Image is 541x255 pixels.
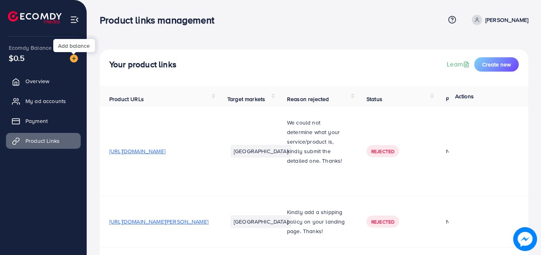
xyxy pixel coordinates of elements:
[9,52,25,64] span: $0.5
[25,137,60,145] span: Product Links
[287,119,342,165] span: We could not determine what your service/product is, kindly submit the detailed one. Thanks!
[366,95,382,103] span: Status
[25,97,66,105] span: My ad accounts
[25,117,48,125] span: Payment
[514,228,537,251] img: image
[474,57,519,72] button: Create new
[231,145,291,158] li: [GEOGRAPHIC_DATA]
[371,148,394,155] span: Rejected
[70,55,78,62] img: image
[8,11,62,23] img: logo
[70,15,79,24] img: menu
[371,218,394,225] span: Rejected
[287,95,329,103] span: Reason rejected
[227,95,265,103] span: Target markets
[231,215,291,228] li: [GEOGRAPHIC_DATA]
[482,60,511,68] span: Create new
[100,14,221,26] h3: Product links management
[485,15,528,25] p: [PERSON_NAME]
[446,147,502,155] div: N/A
[109,95,144,103] span: Product URLs
[446,95,481,103] span: Product video
[25,77,49,85] span: Overview
[6,113,81,129] a: Payment
[6,133,81,149] a: Product Links
[9,44,52,52] span: Ecomdy Balance
[455,92,474,100] span: Actions
[6,73,81,89] a: Overview
[6,93,81,109] a: My ad accounts
[447,60,471,69] a: Learn
[469,15,528,25] a: [PERSON_NAME]
[109,218,208,226] span: [URL][DOMAIN_NAME][PERSON_NAME]
[109,60,176,70] h4: Your product links
[109,147,165,155] span: [URL][DOMAIN_NAME]
[53,39,95,52] div: Add balance
[287,207,347,236] p: Kindly add a shipping policy on your landing page. Thanks!
[446,218,502,226] div: N/A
